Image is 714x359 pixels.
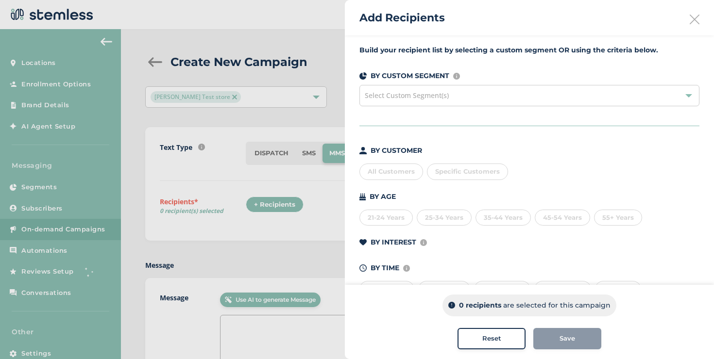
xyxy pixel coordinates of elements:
[453,73,460,80] img: icon-info-236977d2.svg
[359,147,367,154] img: icon-person-dark-ced50e5f.svg
[371,237,416,247] p: BY INTEREST
[371,263,399,273] p: BY TIME
[418,281,470,297] div: 7 - 29 days
[359,45,699,55] label: Build your recipient list by selecting a custom segment OR using the criteria below.
[503,300,611,310] p: are selected for this campaign
[359,163,423,180] div: All Customers
[417,210,472,226] div: 25-34 Years
[534,281,591,297] div: 60 - 89 days
[435,167,500,175] span: Specific Customers
[595,281,641,297] div: 90+ days
[359,193,366,200] img: icon-cake-93b2a7b5.svg
[458,328,526,349] button: Reset
[359,239,367,246] img: icon-heart-dark-29e6356f.svg
[359,264,367,272] img: icon-time-dark-e6b1183b.svg
[370,192,396,202] p: BY AGE
[665,312,714,359] iframe: Chat Widget
[594,210,642,226] div: 55+ Years
[482,334,501,343] span: Reset
[420,239,427,246] img: icon-info-236977d2.svg
[474,281,530,297] div: 30 - 59 days
[359,210,413,226] div: 21-24 Years
[371,146,422,156] p: BY CUSTOMER
[403,265,410,272] img: icon-info-236977d2.svg
[365,91,449,100] span: Select Custom Segment(s)
[448,302,455,309] img: icon-info-dark-48f6c5f3.svg
[535,210,590,226] div: 45-54 Years
[459,300,501,310] p: 0 recipients
[476,210,531,226] div: 35-44 Years
[359,72,367,80] img: icon-segments-dark-074adb27.svg
[359,10,445,26] h2: Add Recipients
[371,71,449,81] p: BY CUSTOM SEGMENT
[359,281,414,297] div: Last 7 Days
